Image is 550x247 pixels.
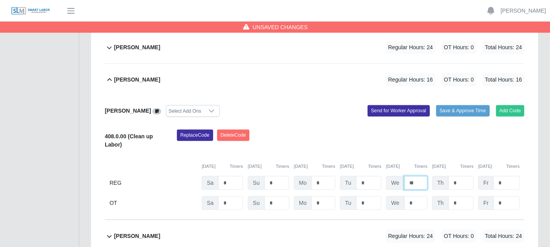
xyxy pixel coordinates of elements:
span: Th [432,196,449,210]
span: OT Hours: 0 [442,41,476,54]
button: Timers [276,163,289,170]
span: Fr [478,196,494,210]
button: DeleteCode [217,130,250,141]
span: We [386,196,405,210]
span: Mo [294,176,312,190]
button: Timers [506,163,520,170]
span: Unsaved Changes [253,23,308,31]
div: [DATE] [294,163,335,170]
b: [PERSON_NAME] [105,108,151,114]
span: Su [248,196,265,210]
div: [DATE] [432,163,474,170]
b: [PERSON_NAME] [114,43,160,52]
span: Su [248,176,265,190]
button: Add Code [496,105,525,116]
span: Regular Hours: 24 [386,41,435,54]
button: Timers [414,163,427,170]
button: Timers [230,163,243,170]
div: [DATE] [386,163,427,170]
span: OT Hours: 0 [442,230,476,243]
div: [DATE] [202,163,243,170]
span: Regular Hours: 24 [386,230,435,243]
b: [PERSON_NAME] [114,232,160,240]
span: Sa [202,196,219,210]
div: OT [110,196,197,210]
a: [PERSON_NAME] [501,7,546,15]
div: REG [110,176,197,190]
button: [PERSON_NAME] Regular Hours: 24 OT Hours: 0 Total Hours: 24 [105,32,524,63]
button: Timers [368,163,381,170]
div: Select Add Ons [166,106,204,117]
div: [DATE] [340,163,381,170]
span: Total Hours: 16 [483,73,524,86]
div: [DATE] [478,163,520,170]
button: Timers [322,163,335,170]
button: Send for Worker Approval [368,105,430,116]
span: Mo [294,196,312,210]
span: Sa [202,176,219,190]
span: Tu [340,196,357,210]
span: Regular Hours: 16 [386,73,435,86]
span: OT Hours: 0 [442,73,476,86]
span: Total Hours: 24 [483,230,524,243]
span: We [386,176,405,190]
a: View/Edit Notes [152,108,161,114]
img: SLM Logo [11,7,50,15]
b: [PERSON_NAME] [114,76,160,84]
div: [DATE] [248,163,289,170]
button: Timers [460,163,474,170]
button: Save & Approve Time [436,105,490,116]
span: Fr [478,176,494,190]
button: [PERSON_NAME] Regular Hours: 16 OT Hours: 0 Total Hours: 16 [105,64,524,96]
span: Th [432,176,449,190]
span: Total Hours: 24 [483,41,524,54]
button: ReplaceCode [177,130,213,141]
b: 408.0.00 (Clean up Labor) [105,133,153,148]
span: Tu [340,176,357,190]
